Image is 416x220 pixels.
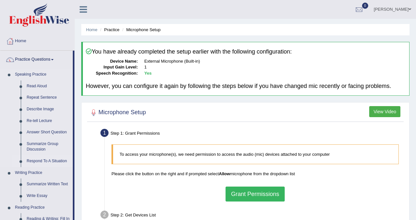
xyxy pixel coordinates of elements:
[24,80,73,92] a: Read Aloud
[219,171,230,176] b: Allow
[86,70,138,77] dt: Speech Recognition:
[98,27,119,33] li: Practice
[86,27,97,32] a: Home
[144,71,151,76] b: Yes
[12,167,73,179] a: Writing Practice
[24,190,73,202] a: Write Essay
[24,127,73,138] a: Answer Short Question
[0,51,73,67] a: Practice Questions
[362,3,369,9] span: 0
[120,151,392,157] p: To access your microphone(s), we need permission to access the audio (mic) devices attached to yo...
[89,108,146,117] h2: Microphone Setup
[86,58,138,65] dt: Device Name:
[121,27,161,33] li: Microphone Setup
[24,92,73,104] a: Repeat Sentence
[24,155,73,167] a: Respond To A Situation
[24,178,73,190] a: Summarize Written Text
[97,127,406,141] div: Step 1: Grant Permissions
[144,58,406,65] dd: External Microphone (Built-in)
[12,202,73,214] a: Reading Practice
[24,138,73,155] a: Summarize Group Discussion
[24,115,73,127] a: Re-tell Lecture
[0,32,74,48] a: Home
[226,187,285,202] button: Grant Permissions
[86,48,406,55] h4: You have already completed the setup earlier with the following configuration:
[24,104,73,115] a: Describe Image
[369,106,400,117] button: View Video
[111,171,399,177] p: Please click the button on the right and if prompted select microphone from the dropdown list
[12,69,73,80] a: Speaking Practice
[144,64,406,70] dd: 1
[86,83,406,90] h4: However, you can configure it again by following the steps below if you have changed mic recently...
[86,64,138,70] dt: Input Gain Level:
